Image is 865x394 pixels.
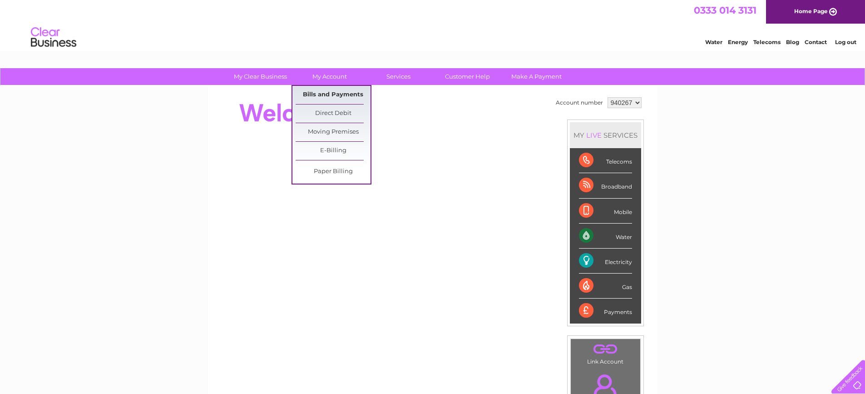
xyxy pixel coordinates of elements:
div: LIVE [584,131,603,140]
td: Link Account [570,339,641,367]
a: Bills and Payments [296,86,371,104]
td: Account number [554,95,605,110]
div: Broadband [579,173,632,198]
a: E-Billing [296,142,371,160]
div: Electricity [579,249,632,274]
a: 0333 014 3131 [694,5,756,16]
img: logo.png [30,24,77,51]
a: Customer Help [430,68,505,85]
div: Mobile [579,199,632,224]
a: . [573,341,638,357]
a: Make A Payment [499,68,574,85]
a: Log out [835,39,856,45]
div: Payments [579,299,632,323]
a: Direct Debit [296,105,371,123]
div: MY SERVICES [570,122,641,148]
a: Contact [805,39,827,45]
a: Paper Billing [296,163,371,181]
a: Water [705,39,722,45]
a: Moving Premises [296,123,371,141]
div: Gas [579,274,632,299]
div: Water [579,224,632,249]
a: Blog [786,39,799,45]
div: Telecoms [579,148,632,173]
a: My Clear Business [223,68,298,85]
a: Energy [728,39,748,45]
a: My Account [292,68,367,85]
a: Services [361,68,436,85]
div: Clear Business is a trading name of Verastar Limited (registered in [GEOGRAPHIC_DATA] No. 3667643... [218,5,648,44]
a: Telecoms [753,39,781,45]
